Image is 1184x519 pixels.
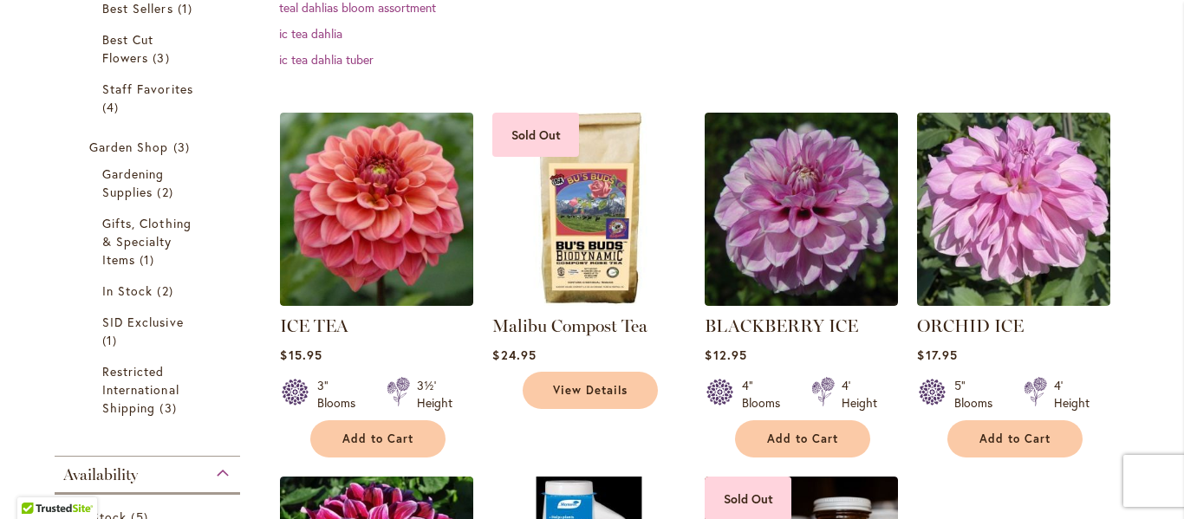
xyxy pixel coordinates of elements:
a: ic tea dahlia [279,25,342,42]
button: Add to Cart [735,420,870,457]
a: Restricted International Shipping [102,362,197,417]
a: ICE TEA [280,315,348,336]
a: BLACKBERRY ICE [705,315,858,336]
div: 3½' Height [417,377,452,412]
div: 4' Height [1054,377,1090,412]
span: View Details [553,383,628,398]
span: Add to Cart [979,431,1051,446]
button: Add to Cart [310,420,446,457]
a: Garden Shop [89,138,210,156]
img: ICE TEA [280,113,473,306]
a: Staff Favorites [102,80,197,116]
span: $12.95 [705,347,746,363]
span: Garden Shop [89,139,169,155]
span: 3 [153,49,173,67]
span: Gifts, Clothing & Specialty Items [102,215,192,268]
a: ICE TEA [280,293,473,309]
a: In Stock [102,282,197,300]
span: Restricted International Shipping [102,363,179,416]
a: BLACKBERRY ICE [705,293,898,309]
div: Sold Out [492,113,579,157]
span: Gardening Supplies [102,165,164,200]
span: 1 [140,250,159,269]
img: BLACKBERRY ICE [705,113,898,306]
span: SID Exclusive [102,314,184,330]
span: $15.95 [280,347,322,363]
span: $17.95 [917,347,957,363]
div: 4' Height [842,377,877,412]
span: Availability [63,465,138,484]
div: 4" Blooms [742,377,790,412]
div: 5" Blooms [954,377,1003,412]
a: Malibu Compost Tea Sold Out [492,293,686,309]
span: Add to Cart [767,431,838,446]
span: 2 [157,282,177,300]
img: Malibu Compost Tea [492,113,686,306]
a: ORCHID ICE [917,293,1110,309]
a: Gifts, Clothing &amp; Specialty Items [102,214,197,269]
iframe: Launch Accessibility Center [13,457,62,506]
div: 3" Blooms [317,377,366,412]
a: Best Cut Flowers [102,30,197,67]
span: Staff Favorites [102,81,193,97]
span: Best Cut Flowers [102,31,153,66]
span: 3 [159,399,180,417]
a: View Details [523,372,658,409]
span: $24.95 [492,347,536,363]
a: ic tea dahlia tuber [279,51,374,68]
a: SID Exclusive [102,313,197,349]
span: 4 [102,98,123,116]
button: Add to Cart [947,420,1083,457]
a: Gardening Supplies [102,165,197,201]
a: Malibu Compost Tea [492,315,647,336]
span: 3 [173,138,194,156]
span: In Stock [102,282,153,299]
span: 1 [102,331,121,349]
span: 2 [157,183,177,201]
img: ORCHID ICE [917,113,1110,306]
span: Add to Cart [342,431,413,446]
a: ORCHID ICE [917,315,1024,336]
